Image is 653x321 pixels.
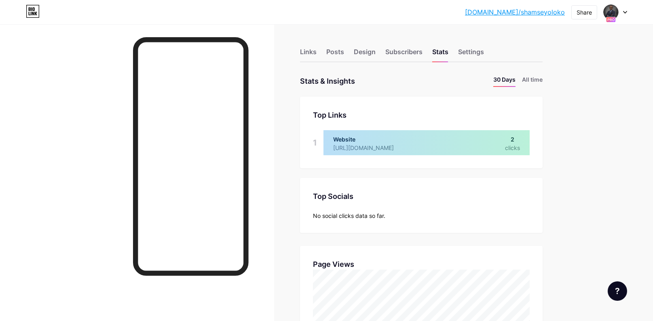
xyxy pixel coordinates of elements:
[300,47,317,61] div: Links
[465,7,565,17] a: [DOMAIN_NAME]/shamseyoloko
[458,47,484,61] div: Settings
[385,47,423,61] div: Subscribers
[300,75,355,87] div: Stats & Insights
[313,191,530,202] div: Top Socials
[313,110,530,120] div: Top Links
[313,211,530,220] div: No social clicks data so far.
[313,259,530,270] div: Page Views
[313,130,317,155] div: 1
[603,4,619,20] img: digitalarmours
[493,75,516,87] li: 30 Days
[522,75,543,87] li: All time
[354,47,376,61] div: Design
[326,47,344,61] div: Posts
[577,8,592,17] div: Share
[432,47,448,61] div: Stats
